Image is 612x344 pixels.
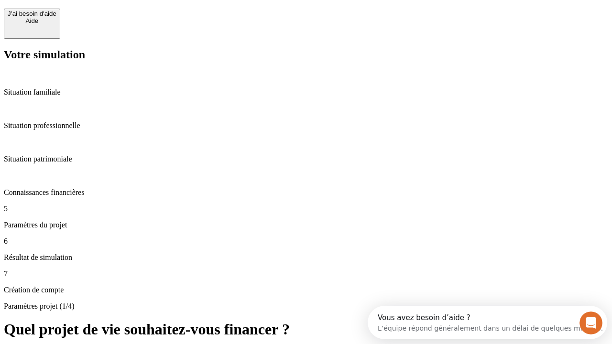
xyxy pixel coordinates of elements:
[4,121,608,130] p: Situation professionnelle
[4,269,608,278] p: 7
[579,312,602,334] iframe: Intercom live chat
[4,237,608,246] p: 6
[4,204,608,213] p: 5
[10,16,235,26] div: L’équipe répond généralement dans un délai de quelques minutes.
[4,155,608,163] p: Situation patrimoniale
[4,221,608,229] p: Paramètres du projet
[4,286,608,294] p: Création de compte
[4,253,608,262] p: Résultat de simulation
[4,188,608,197] p: Connaissances financières
[4,4,263,30] div: Ouvrir le Messenger Intercom
[4,9,60,39] button: J’ai besoin d'aideAide
[8,17,56,24] div: Aide
[368,306,607,339] iframe: Intercom live chat discovery launcher
[8,10,56,17] div: J’ai besoin d'aide
[4,88,608,97] p: Situation familiale
[10,8,235,16] div: Vous avez besoin d’aide ?
[4,321,608,338] h1: Quel projet de vie souhaitez-vous financer ?
[4,302,608,311] p: Paramètres projet (1/4)
[4,48,608,61] h2: Votre simulation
